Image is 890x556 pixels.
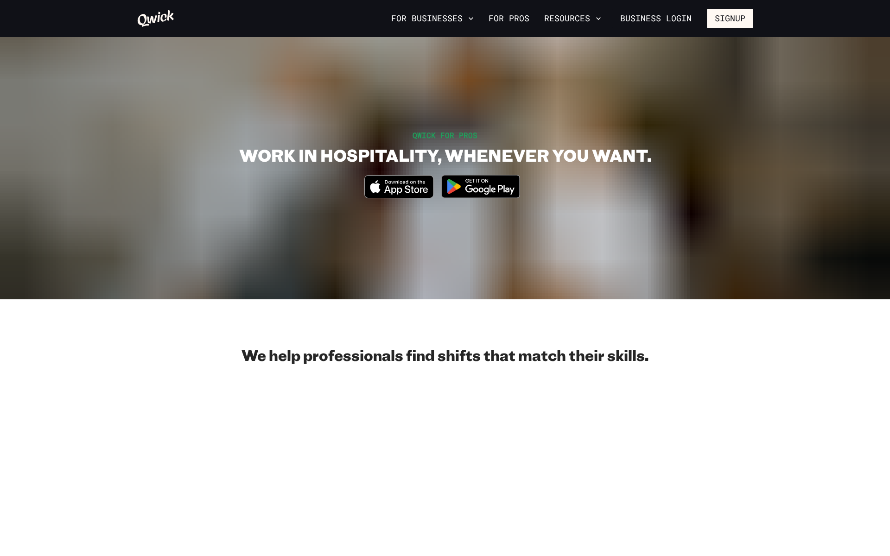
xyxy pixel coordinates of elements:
[485,11,533,26] a: For Pros
[239,145,651,165] h1: WORK IN HOSPITALITY, WHENEVER YOU WANT.
[707,9,753,28] button: Signup
[436,169,526,204] img: Get it on Google Play
[413,130,477,140] span: QWICK FOR PROS
[388,11,477,26] button: For Businesses
[540,11,605,26] button: Resources
[364,190,434,200] a: Download on the App Store
[137,346,753,364] h2: We help professionals find shifts that match their skills.
[612,9,699,28] a: Business Login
